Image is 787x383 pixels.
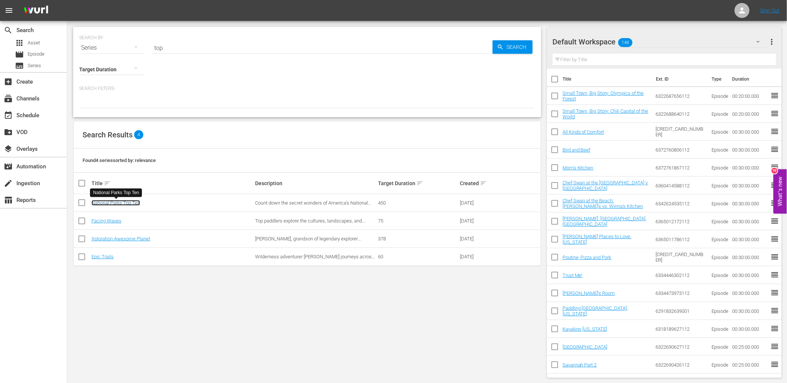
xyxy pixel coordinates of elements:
img: ans4CAIJ8jUAAAAAAAAAAAAAAAAAAAAAAAAgQb4GAAAAAAAAAAAAAAAAAAAAAAAAJMjXAAAAAAAAAAAAAAAAAAAAAAAAgAT5G... [18,2,54,19]
td: 00:30:00.000 [729,302,771,320]
span: reorder [771,217,780,225]
span: reorder [771,270,780,279]
a: Xploration Awesome Planet [92,236,150,242]
th: Ext. ID [652,69,707,90]
div: [DATE] [460,200,499,206]
span: Channels [4,94,13,103]
div: [DATE] [460,218,499,224]
span: Automation [4,162,13,171]
span: Series [15,61,24,70]
td: Episode [709,141,729,159]
div: 75 [378,218,458,224]
a: Chef Swap at the [GEOGRAPHIC_DATA] v [GEOGRAPHIC_DATA] [563,180,648,191]
span: Asset [15,38,24,47]
span: reorder [771,127,780,136]
span: Found 4 series sorted by: relevance [83,158,156,163]
span: [PERSON_NAME], grandson of legendary explorer [PERSON_NAME], takes you on incredible journeys acr... [255,236,366,258]
span: Count down the secret wonders of America's National Parks and uncover the best food, hidden hot s... [255,200,371,217]
td: Episode [709,159,729,177]
td: Episode [709,87,729,105]
td: [CREDIT_CARD_NUMBER] [653,123,709,141]
div: Description [255,180,376,186]
td: 00:25:00.000 [729,338,771,356]
span: sort [480,180,487,187]
p: Search Filters: [79,85,535,92]
td: 00:30:00.000 [729,141,771,159]
a: Trust Me! [563,273,583,278]
th: Type [707,69,728,90]
td: 00:30:00.000 [729,123,771,141]
td: 6322690426112 [653,356,709,374]
td: 6334473973112 [653,284,709,302]
td: 6322688640112 [653,105,709,123]
td: 6322687656112 [653,87,709,105]
td: 6334446302112 [653,266,709,284]
td: Episode [709,212,729,230]
td: Episode [709,230,729,248]
span: more_vert [767,37,776,46]
span: reorder [771,163,780,172]
span: sort [416,180,423,187]
button: Search [493,40,533,54]
div: [DATE] [460,236,499,242]
th: Title [563,69,652,90]
a: [PERSON_NAME]'s Room [563,290,616,296]
span: reorder [771,360,780,369]
span: Search [4,26,13,35]
span: reorder [771,234,780,243]
span: reorder [771,181,780,190]
td: Episode [709,123,729,141]
td: 6372761867112 [653,159,709,177]
span: reorder [771,199,780,208]
span: 4 [134,130,143,139]
a: [GEOGRAPHIC_DATA] [563,344,608,350]
a: [PERSON_NAME] Places to Love: [US_STATE] [563,234,632,245]
a: Small Town, Big Story: Chili Capital of the World [563,108,649,119]
td: 00:30:00.000 [729,177,771,194]
div: 60 [378,254,458,259]
td: Episode [709,320,729,338]
td: Episode [709,284,729,302]
td: Episode [709,177,729,194]
span: Wilderness adventurer [PERSON_NAME] journeys across the [GEOGRAPHIC_DATA] to discover its top tra... [255,254,375,276]
span: Search [504,40,533,54]
a: Small Town, Big Story: Olympics of the Forest [563,90,644,102]
span: Top paddlers explore the cultures, landscapes, and paddling adventures that surround the [GEOGRAP... [255,218,370,240]
button: more_vert [767,33,776,51]
td: 00:30:00.000 [729,248,771,266]
div: Target Duration [378,179,458,188]
span: Reports [4,196,13,205]
div: Created [460,179,499,188]
span: Schedule [4,111,13,120]
span: Create [4,77,13,86]
td: Episode [709,248,729,266]
span: sort [104,180,111,187]
a: All Kinds of Comfort [563,129,605,135]
td: 00:20:00.000 [729,87,771,105]
span: reorder [771,145,780,154]
div: Series [79,37,145,58]
a: Chef Swap at the Beach: [PERSON_NAME]’s vs. Winna’s Kitchen [563,198,644,209]
a: Bird and Beef [563,147,591,153]
span: reorder [771,109,780,118]
th: Duration [728,69,773,90]
td: 00:30:00.000 [729,266,771,284]
div: Title [92,179,253,188]
span: Series [28,62,41,69]
td: Episode [709,266,729,284]
td: 6322690627112 [653,338,709,356]
span: Asset [28,39,40,47]
td: 00:30:00.000 [729,320,771,338]
div: 10 [772,168,778,174]
td: 00:20:00.000 [729,105,771,123]
div: [DATE] [460,254,499,259]
td: 6318189627112 [653,320,709,338]
td: 00:30:00.000 [729,284,771,302]
td: 00:30:00.000 [729,230,771,248]
a: Mom's Kitchen [563,165,594,171]
td: 6360414588112 [653,177,709,194]
td: Episode [709,105,729,123]
td: 00:30:00.000 [729,194,771,212]
span: reorder [771,342,780,351]
td: [CREDIT_CARD_NUMBER] [653,248,709,266]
